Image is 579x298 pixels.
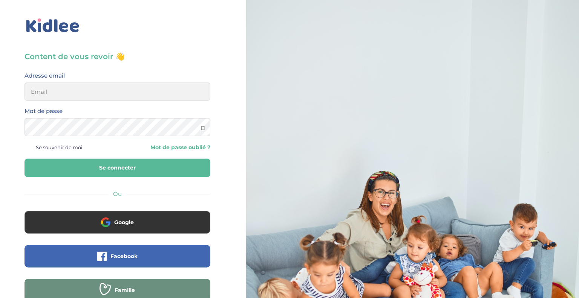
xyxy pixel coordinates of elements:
[101,217,110,227] img: google.png
[36,142,83,152] span: Se souvenir de moi
[25,258,210,265] a: Facebook
[113,190,122,197] span: Ou
[25,83,210,101] input: Email
[25,106,63,116] label: Mot de passe
[110,252,138,260] span: Facebook
[25,51,210,62] h3: Content de vous revoir 👋
[25,17,81,34] img: logo_kidlee_bleu
[115,286,135,294] span: Famille
[25,224,210,231] a: Google
[97,252,107,261] img: facebook.png
[25,245,210,267] button: Facebook
[25,159,210,177] button: Se connecter
[114,219,134,226] span: Google
[123,144,210,151] a: Mot de passe oublié ?
[25,71,65,81] label: Adresse email
[25,211,210,234] button: Google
